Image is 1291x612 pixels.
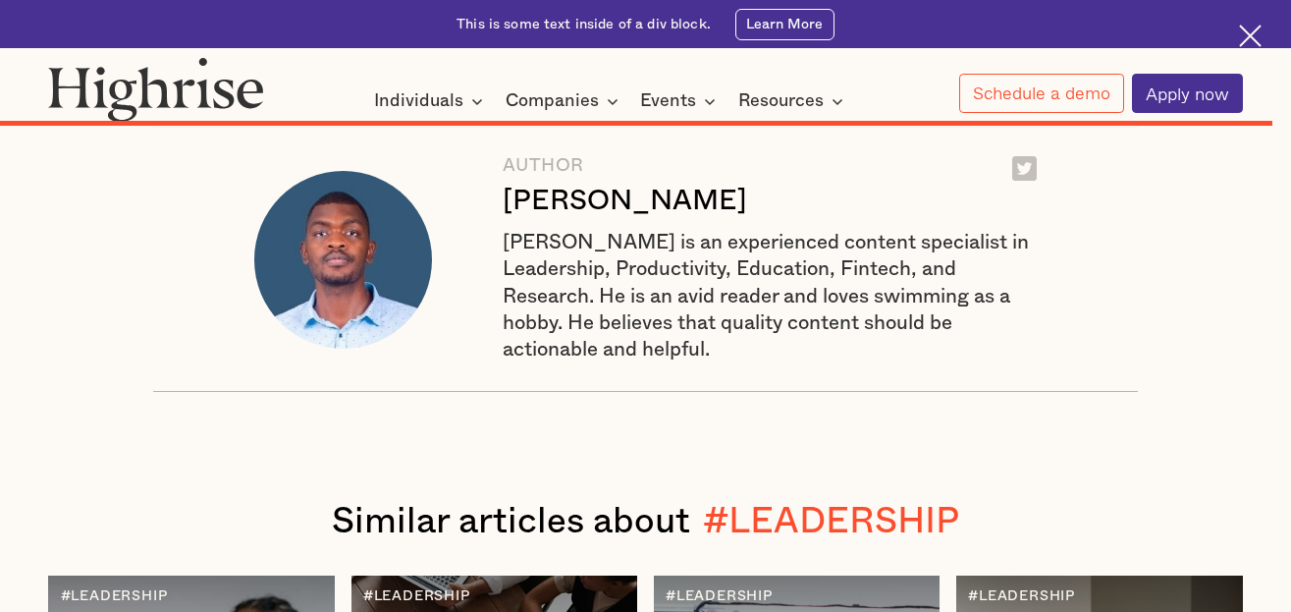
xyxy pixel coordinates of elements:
[735,9,834,40] a: Learn More
[506,89,624,113] div: Companies
[503,185,747,219] div: [PERSON_NAME]
[1239,25,1262,47] img: Cross icon
[506,89,599,113] div: Companies
[959,74,1124,113] a: Schedule a demo
[332,503,690,539] span: Similar articles about
[1012,156,1037,181] img: Twitter logo
[61,588,168,604] div: #LEADERSHIP
[640,89,722,113] div: Events
[48,57,264,122] img: Highrise logo
[374,89,463,113] div: Individuals
[738,89,824,113] div: Resources
[666,588,773,604] div: #LEADERSHIP
[374,89,489,113] div: Individuals
[503,156,747,176] div: AUTHOR
[738,89,849,113] div: Resources
[1132,74,1243,114] a: Apply now
[363,588,470,604] div: #LEADERSHIP
[968,588,1075,604] div: #LEADERSHIP
[703,500,959,543] div: #LEADERSHIP
[503,229,1038,363] div: [PERSON_NAME] is an experienced content specialist in Leadership, Productivity, Education, Fintec...
[457,15,711,34] div: This is some text inside of a div block.
[640,89,696,113] div: Events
